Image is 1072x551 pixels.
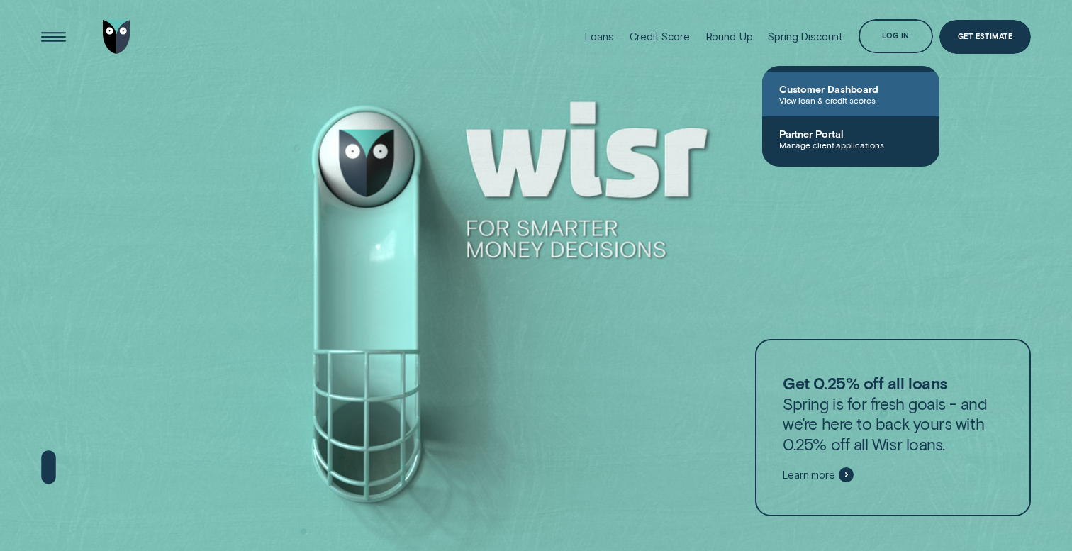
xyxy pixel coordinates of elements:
img: Wisr [103,20,130,53]
a: Get Estimate [939,20,1032,53]
div: Loans [584,30,613,43]
div: Spring Discount [768,30,843,43]
div: Credit Score [630,30,690,43]
strong: Get 0.25% off all loans [783,373,947,393]
a: Get 0.25% off all loansSpring is for fresh goals - and we’re here to back yours with 0.25% off al... [755,339,1031,516]
span: Manage client applications [779,140,922,150]
span: Customer Dashboard [779,83,922,95]
a: Partner PortalManage client applications [762,116,939,161]
span: View loan & credit scores [779,95,922,105]
span: Partner Portal [779,128,922,140]
a: Customer DashboardView loan & credit scores [762,72,939,116]
button: Log in [859,19,933,52]
button: Open Menu [37,20,70,53]
p: Spring is for fresh goals - and we’re here to back yours with 0.25% off all Wisr loans. [783,373,1003,454]
div: Round Up [705,30,753,43]
span: Learn more [783,469,835,482]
